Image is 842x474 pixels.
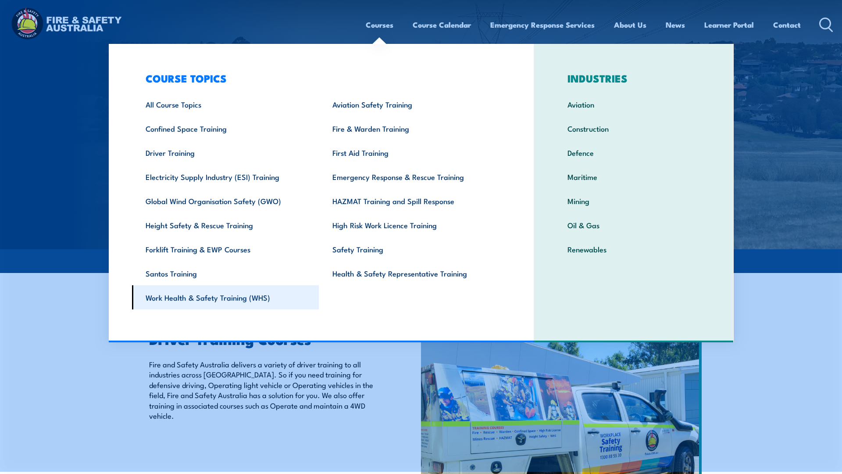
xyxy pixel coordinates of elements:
a: Santos Training [132,261,319,285]
a: Work Health & Safety Training (WHS) [132,285,319,309]
a: First Aid Training [319,140,506,165]
a: Courses [366,13,393,36]
a: Forklift Training & EWP Courses [132,237,319,261]
h3: COURSE TOPICS [132,72,507,84]
a: Defence [554,140,713,165]
a: About Us [614,13,646,36]
a: News [666,13,685,36]
p: Fire and Safety Australia delivers a variety of driver training to all industries across [GEOGRAP... [149,359,381,420]
a: Global Wind Organisation Safety (GWO) [132,189,319,213]
a: Electricity Supply Industry (ESI) Training [132,165,319,189]
a: Mining [554,189,713,213]
a: Fire & Warden Training [319,116,506,140]
a: Aviation Safety Training [319,92,506,116]
h2: Driver Training Courses [149,333,381,345]
a: Learner Portal [704,13,754,36]
a: Health & Safety Representative Training [319,261,506,285]
a: Emergency Response Services [490,13,595,36]
a: Renewables [554,237,713,261]
a: Driver Training [132,140,319,165]
a: Safety Training [319,237,506,261]
a: Contact [773,13,801,36]
a: High Risk Work Licence Training [319,213,506,237]
a: Maritime [554,165,713,189]
a: Course Calendar [413,13,471,36]
a: Height Safety & Rescue Training [132,213,319,237]
a: Aviation [554,92,713,116]
a: Construction [554,116,713,140]
a: Emergency Response & Rescue Training [319,165,506,189]
a: Confined Space Training [132,116,319,140]
a: All Course Topics [132,92,319,116]
a: Oil & Gas [554,213,713,237]
a: HAZMAT Training and Spill Response [319,189,506,213]
h3: INDUSTRIES [554,72,713,84]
